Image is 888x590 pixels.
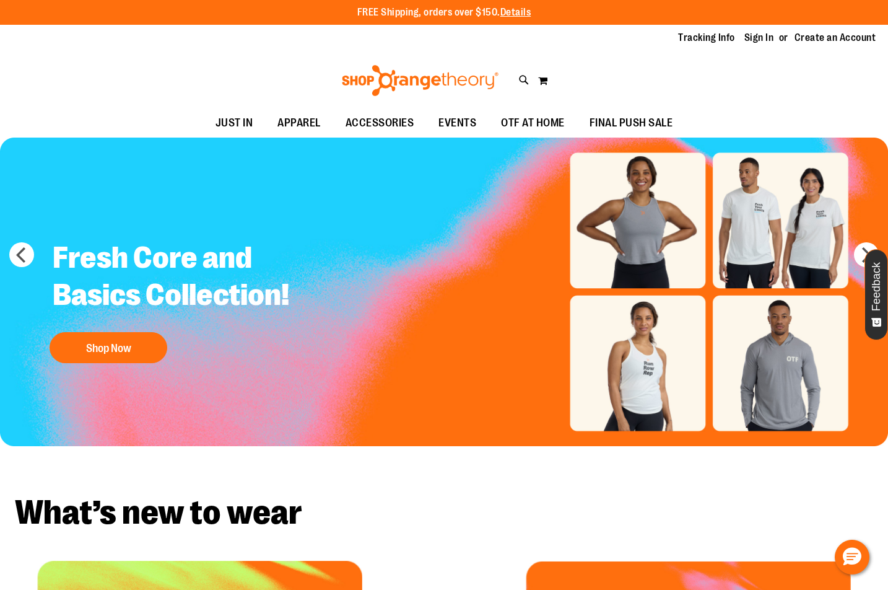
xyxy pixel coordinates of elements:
[835,540,869,575] button: Hello, have a question? Let’s chat.
[340,65,500,96] img: Shop Orangetheory
[500,7,531,18] a: Details
[277,109,321,137] span: APPAREL
[15,496,873,530] h2: What’s new to wear
[426,109,489,138] a: EVENTS
[43,230,354,369] a: Fresh Core and Basics Collection! Shop Now
[794,31,876,45] a: Create an Account
[854,242,879,267] button: next
[744,31,774,45] a: Sign In
[864,249,888,340] button: Feedback - Show survey
[50,332,167,363] button: Shop Now
[871,262,882,311] span: Feedback
[9,242,34,267] button: prev
[43,230,354,326] h2: Fresh Core and Basics Collection!
[577,109,686,138] a: FINAL PUSH SALE
[357,6,531,20] p: FREE Shipping, orders over $150.
[346,109,414,137] span: ACCESSORIES
[501,109,565,137] span: OTF AT HOME
[590,109,673,137] span: FINAL PUSH SALE
[203,109,266,138] a: JUST IN
[265,109,333,138] a: APPAREL
[678,31,735,45] a: Tracking Info
[333,109,427,138] a: ACCESSORIES
[438,109,476,137] span: EVENTS
[489,109,577,138] a: OTF AT HOME
[215,109,253,137] span: JUST IN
